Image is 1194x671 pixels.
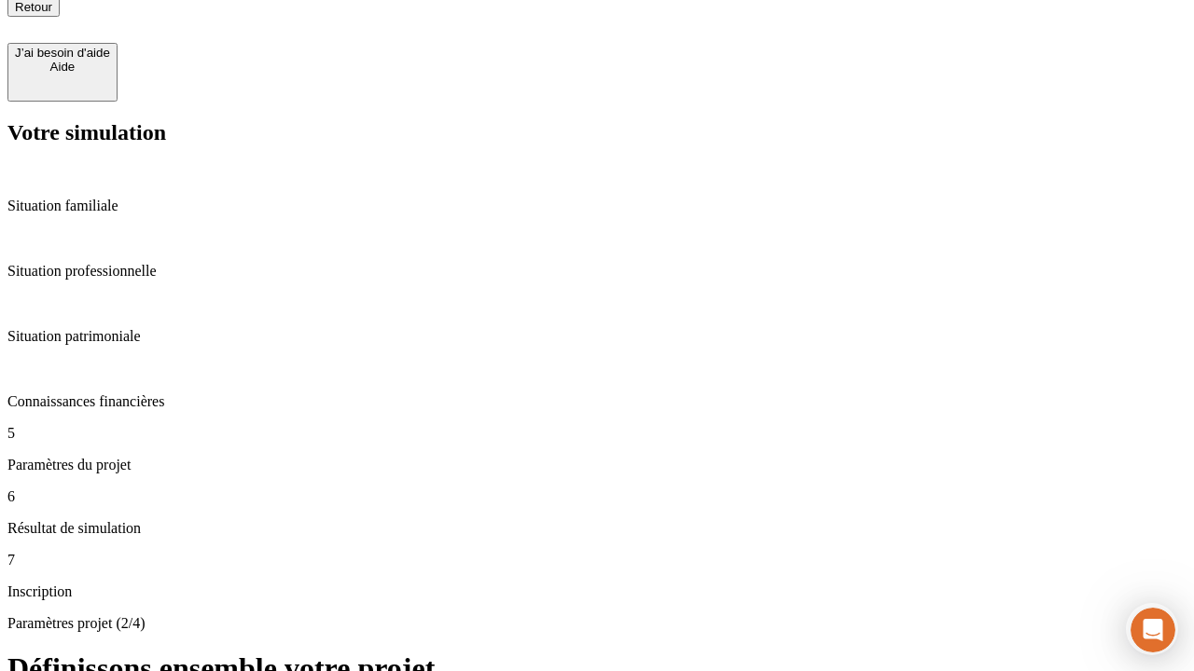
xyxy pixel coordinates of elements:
[7,552,1187,568] p: 7
[7,425,1187,442] p: 5
[7,488,1187,505] p: 6
[1131,608,1175,652] iframe: Intercom live chat
[7,583,1187,600] p: Inscription
[7,198,1187,214] p: Situation familiale
[1126,603,1178,655] iframe: Intercom live chat discovery launcher
[7,520,1187,537] p: Résultat de simulation
[15,60,110,74] div: Aide
[7,120,1187,145] h2: Votre simulation
[7,615,1187,632] p: Paramètres projet (2/4)
[7,328,1187,345] p: Situation patrimoniale
[7,393,1187,410] p: Connaissances financières
[7,43,118,102] button: J’ai besoin d'aideAide
[15,46,110,60] div: J’ai besoin d'aide
[7,263,1187,280] p: Situation professionnelle
[7,457,1187,473] p: Paramètres du projet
